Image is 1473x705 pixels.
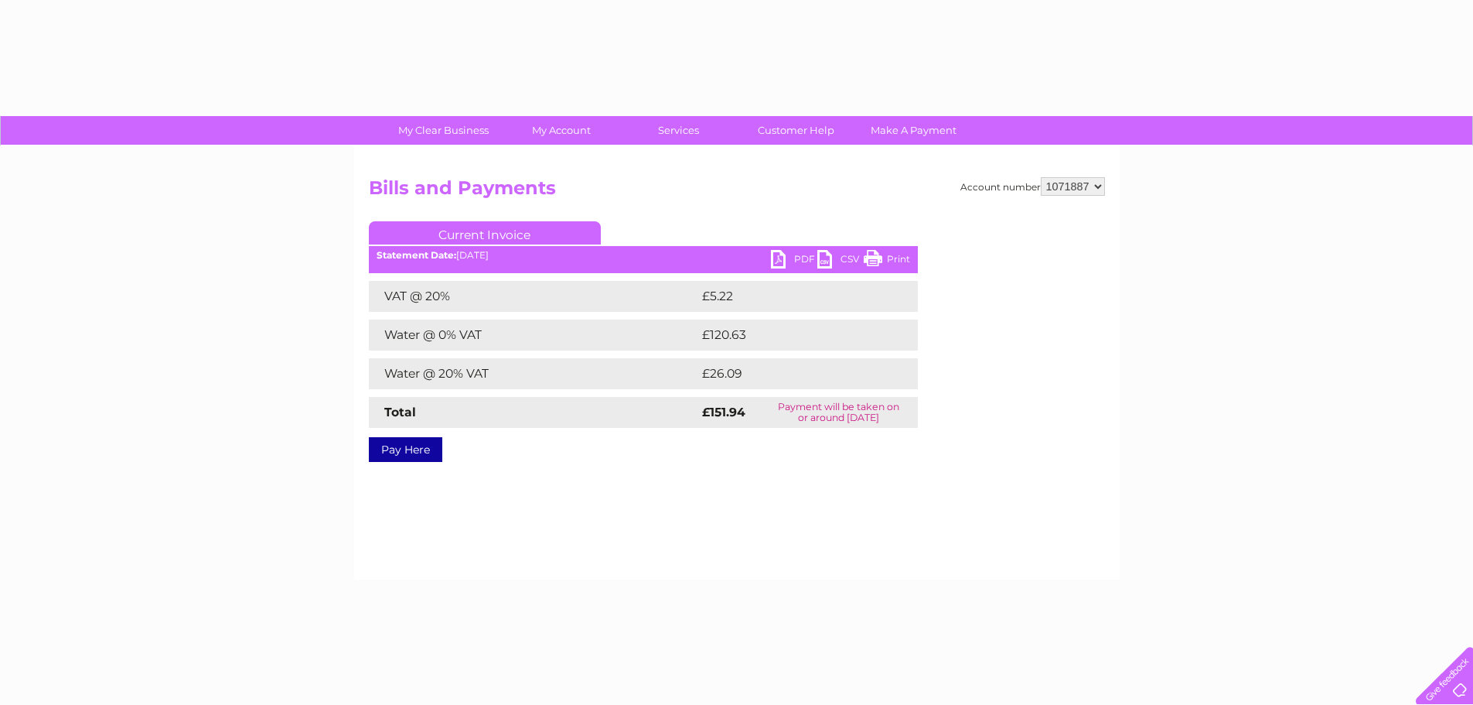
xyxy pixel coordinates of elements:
a: My Account [497,116,625,145]
td: VAT @ 20% [369,281,698,312]
a: Pay Here [369,437,442,462]
a: Make A Payment [850,116,977,145]
b: Statement Date: [377,249,456,261]
a: Services [615,116,742,145]
td: £5.22 [698,281,881,312]
strong: £151.94 [702,405,745,419]
a: My Clear Business [380,116,507,145]
td: £120.63 [698,320,889,351]
a: CSV [817,250,864,272]
div: [DATE] [369,250,918,261]
h2: Bills and Payments [369,177,1105,207]
a: PDF [771,250,817,272]
strong: Total [384,405,416,419]
a: Print [864,250,910,272]
td: Water @ 20% VAT [369,358,698,389]
td: Payment will be taken on or around [DATE] [760,397,918,428]
td: £26.09 [698,358,888,389]
a: Customer Help [732,116,860,145]
td: Water @ 0% VAT [369,320,698,351]
div: Account number [960,177,1105,196]
a: Current Invoice [369,221,601,245]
